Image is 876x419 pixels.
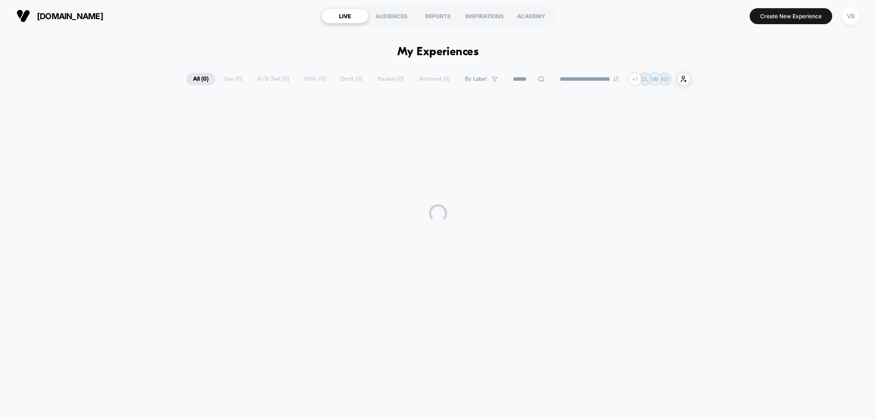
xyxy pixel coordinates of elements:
div: LIVE [322,9,368,23]
h1: My Experiences [397,46,479,59]
p: NS [661,76,669,83]
div: ACADEMY [508,9,554,23]
span: [DOMAIN_NAME] [37,11,103,21]
div: + 1 [628,72,641,86]
div: VB [842,7,860,25]
img: Visually logo [16,9,30,23]
div: INSPIRATIONS [461,9,508,23]
button: VB [839,7,862,26]
div: AUDIENCES [368,9,415,23]
span: All ( 0 ) [186,73,215,85]
div: REPORTS [415,9,461,23]
span: By Label [465,76,487,83]
p: VB [651,76,658,83]
img: end [613,76,619,82]
button: [DOMAIN_NAME] [14,9,106,23]
p: DL [641,76,648,83]
button: Create New Experience [750,8,832,24]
